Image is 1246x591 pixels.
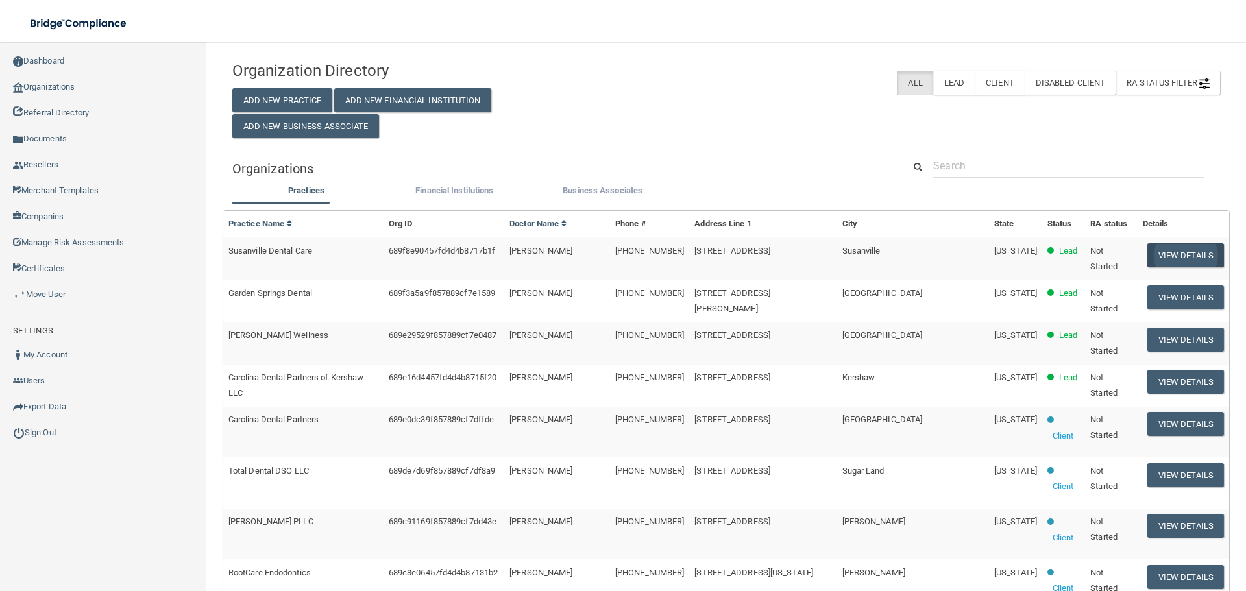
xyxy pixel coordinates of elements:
[1147,565,1224,589] button: View Details
[13,402,23,412] img: icon-export.b9366987.png
[694,568,813,577] span: [STREET_ADDRESS][US_STATE]
[842,288,923,298] span: [GEOGRAPHIC_DATA]
[1090,246,1118,271] span: Not Started
[1147,370,1224,394] button: View Details
[389,568,498,577] span: 689c8e06457fd4d4b87131b2
[228,466,309,476] span: Total Dental DSO LLC
[897,71,933,95] label: All
[228,415,319,424] span: Carolina Dental Partners
[842,330,923,340] span: [GEOGRAPHIC_DATA]
[989,211,1042,237] th: State
[1199,78,1210,89] img: icon-filter@2x.21656d0b.png
[1085,211,1137,237] th: RA status
[994,466,1037,476] span: [US_STATE]
[1147,412,1224,436] button: View Details
[509,568,572,577] span: [PERSON_NAME]
[615,288,684,298] span: [PHONE_NUMBER]
[509,372,572,382] span: [PERSON_NAME]
[933,154,1204,178] input: Search
[239,183,374,199] label: Practices
[933,71,975,95] label: Lead
[994,516,1037,526] span: [US_STATE]
[13,160,23,171] img: ic_reseller.de258add.png
[994,246,1037,256] span: [US_STATE]
[842,246,881,256] span: Susanville
[694,246,770,256] span: [STREET_ADDRESS]
[288,186,324,195] span: Practices
[13,323,53,339] label: SETTINGS
[415,186,493,195] span: Financial Institutions
[389,246,495,256] span: 689f8e90457fd4d4b8717b1f
[13,82,23,93] img: organization-icon.f8decf85.png
[694,415,770,424] span: [STREET_ADDRESS]
[389,516,496,526] span: 689c91169f857889cf7dd43e
[13,134,23,145] img: icon-documents.8dae5593.png
[232,88,332,112] button: Add New Practice
[389,288,495,298] span: 689f3a5a9f857889cf7e1589
[334,88,491,112] button: Add New Financial Institution
[1127,78,1210,88] span: RA Status Filter
[694,330,770,340] span: [STREET_ADDRESS]
[1059,328,1077,343] p: Lead
[563,186,642,195] span: Business Associates
[509,288,572,298] span: [PERSON_NAME]
[228,372,364,398] span: Carolina Dental Partners of Kershaw LLC
[13,288,26,301] img: briefcase.64adab9b.png
[387,183,522,199] label: Financial Institutions
[389,415,494,424] span: 689e0dc39f857889cf7dffde
[19,10,139,37] img: bridge_compliance_login_screen.278c3ca4.svg
[1090,466,1118,491] span: Not Started
[228,246,312,256] span: Susanville Dental Care
[842,568,905,577] span: [PERSON_NAME]
[232,162,885,176] h5: Organizations
[1147,463,1224,487] button: View Details
[842,372,875,382] span: Kershaw
[994,415,1037,424] span: [US_STATE]
[694,288,770,313] span: [STREET_ADDRESS][PERSON_NAME]
[1042,211,1085,237] th: Status
[837,211,989,237] th: City
[1021,499,1230,551] iframe: Drift Widget Chat Controller
[1053,479,1074,494] p: Client
[694,516,770,526] span: [STREET_ADDRESS]
[694,372,770,382] span: [STREET_ADDRESS]
[615,372,684,382] span: [PHONE_NUMBER]
[694,466,770,476] span: [STREET_ADDRESS]
[994,330,1037,340] span: [US_STATE]
[509,330,572,340] span: [PERSON_NAME]
[228,288,312,298] span: Garden Springs Dental
[509,219,568,228] a: Doctor Name
[389,466,495,476] span: 689de7d69f857889cf7df8a9
[13,427,25,439] img: ic_power_dark.7ecde6b1.png
[615,516,684,526] span: [PHONE_NUMBER]
[615,568,684,577] span: [PHONE_NUMBER]
[509,516,572,526] span: [PERSON_NAME]
[509,415,572,424] span: [PERSON_NAME]
[535,183,670,199] label: Business Associates
[232,183,380,202] li: Practices
[1138,211,1229,237] th: Details
[380,183,528,202] li: Financial Institutions
[228,516,313,526] span: [PERSON_NAME] PLLC
[1147,285,1224,309] button: View Details
[228,330,328,340] span: [PERSON_NAME] Wellness
[228,568,311,577] span: RootCare Endodontics
[13,56,23,67] img: ic_dashboard_dark.d01f4a41.png
[610,211,689,237] th: Phone #
[1059,285,1077,301] p: Lead
[1059,370,1077,385] p: Lead
[1090,330,1118,356] span: Not Started
[1090,415,1118,440] span: Not Started
[529,183,677,202] li: Business Associate
[1025,71,1116,95] label: Disabled Client
[615,466,684,476] span: [PHONE_NUMBER]
[1147,243,1224,267] button: View Details
[232,62,548,79] h4: Organization Directory
[842,466,885,476] span: Sugar Land
[689,211,837,237] th: Address Line 1
[1059,243,1077,259] p: Lead
[1053,428,1074,444] p: Client
[13,376,23,386] img: icon-users.e205127d.png
[389,330,496,340] span: 689e29529f857889cf7e0487
[232,114,379,138] button: Add New Business Associate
